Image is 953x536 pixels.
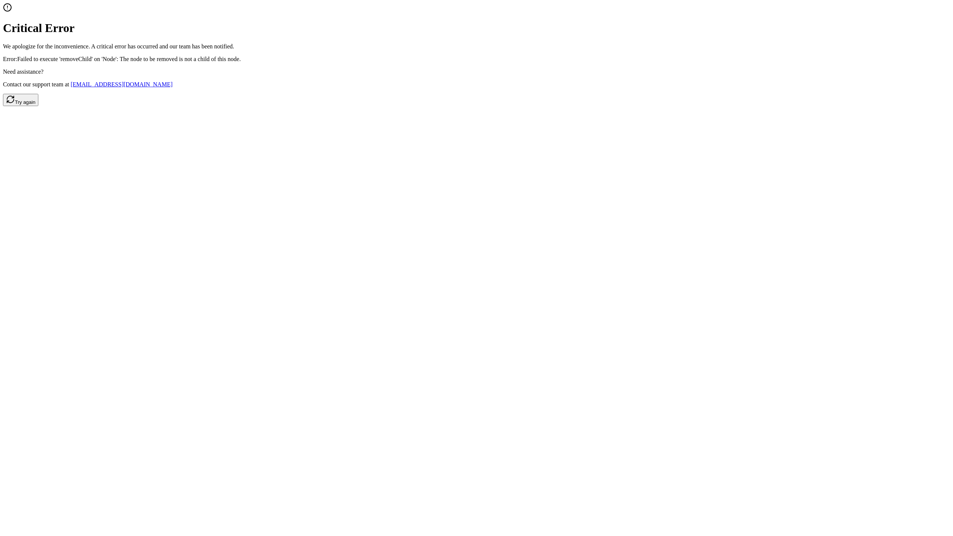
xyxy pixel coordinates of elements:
a: [EMAIL_ADDRESS][DOMAIN_NAME] [71,81,173,87]
p: We apologize for the inconvenience. A critical error has occurred and our team has been notified. [3,43,950,50]
p: Error: Failed to execute 'removeChild' on 'Node': The node to be removed is not a child of this n... [3,56,950,63]
p: Need assistance? [3,68,950,75]
p: Contact our support team at [3,81,950,88]
button: Try again [3,94,38,106]
h1: Critical Error [3,21,950,35]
